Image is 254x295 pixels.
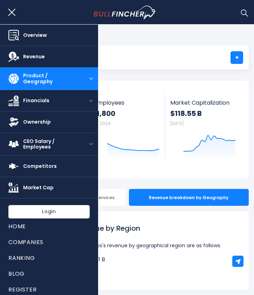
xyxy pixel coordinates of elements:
button: open menu [84,67,98,90]
a: + [231,51,243,64]
span: Product / Geography [23,73,76,85]
p: In fiscal year [DATE], ConocoPhillips's revenue by geographical region are as follows: [16,241,238,250]
h1: ConocoPhillips's Revenue by Region [16,223,238,234]
a: Market Capitalization $118.55 B [DATE] [165,93,241,159]
span: Revenue [23,54,90,60]
a: Companies [8,234,90,250]
li: $939.00 M [16,264,238,272]
span: Financials [23,98,76,104]
small: [DATE] [170,120,184,126]
span: Competitors [23,163,90,169]
span: CEO Salary / Employees [23,138,76,150]
span: Employees [94,99,159,106]
span: Market Cap [23,185,90,191]
strong: $118.55 B [170,109,236,118]
a: Go to homepage [94,6,169,19]
div: Revenue breakdown by Geography [129,189,249,206]
span: Market Capitalization [170,99,236,106]
button: open menu [84,90,98,111]
strong: 11,800 [94,109,159,118]
img: Ownership [8,117,19,127]
button: open menu [84,133,98,156]
small: FY 2024 [94,120,111,126]
a: Home [8,218,90,234]
a: Blog [8,266,90,282]
a: Ranking [8,250,90,266]
li: $3.41 B [16,255,238,264]
a: Login [8,205,90,218]
span: Ownership [23,119,90,125]
span: Continue reading... [16,270,238,278]
span: Overview [23,32,90,38]
a: Employees 11,800 FY 2024 [89,93,164,159]
img: Bullfincher logo [94,6,156,19]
